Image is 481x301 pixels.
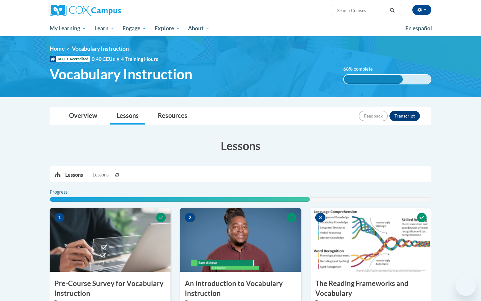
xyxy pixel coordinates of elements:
span: Lessons [93,171,108,178]
span: Explore [155,25,180,32]
img: Cox Campus [50,5,121,16]
iframe: Button to launch messaging window [456,276,476,296]
label: 68% complete [343,66,380,73]
span: 2 [185,213,195,222]
span: About [188,25,210,32]
input: Search Courses [337,7,387,14]
a: En español [401,22,436,35]
div: Main menu [40,21,441,36]
a: Cox Campus [50,5,171,16]
span: Engage [122,25,146,32]
h3: An Introduction to Vocabulary Instruction [180,279,301,298]
a: Resources [151,108,194,125]
span: 1 [54,213,65,222]
img: Course Image [310,208,431,272]
span: Vocabulary Instruction [72,45,129,52]
a: Engage [118,21,150,36]
a: My Learning [45,21,90,36]
img: Course Image [180,208,301,272]
button: Transcript [389,111,420,121]
span: En español [405,25,432,32]
span: • [116,56,119,62]
span: 4 Training Hours [121,56,158,62]
img: Course Image [50,208,171,272]
h3: Lessons [50,138,431,154]
button: Feedback [359,111,388,121]
span: My Learning [50,25,86,32]
span: 0.40 CEUs [92,55,121,62]
button: Account Settings [412,5,431,15]
a: Learn [90,21,119,36]
p: Lessons [65,171,83,178]
span: IACET Accredited [50,56,90,62]
span: Vocabulary Instruction [50,66,192,82]
a: About [184,21,214,36]
a: Home [50,45,65,52]
h3: The Reading Frameworks and Vocabulary [310,279,431,298]
div: 68% complete [344,75,403,84]
span: Learn [94,25,115,32]
button: Search [387,7,397,14]
h3: Pre-Course Survey for Vocabulary Instruction [50,279,171,298]
a: Lessons [110,108,145,125]
span: 3 [315,213,325,222]
a: Overview [63,108,104,125]
label: Progress: [50,189,86,196]
a: Explore [150,21,184,36]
